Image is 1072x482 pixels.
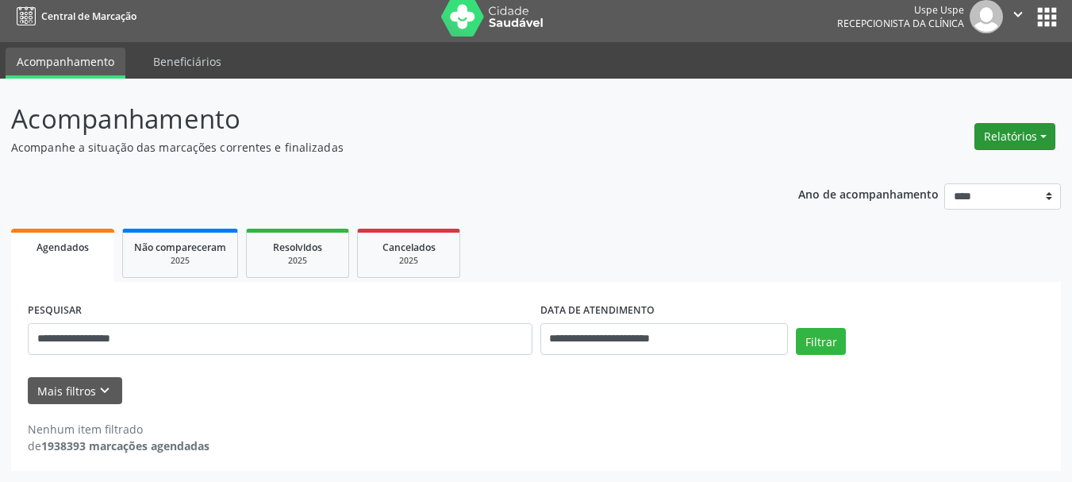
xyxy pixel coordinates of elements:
div: 2025 [258,255,337,267]
a: Acompanhamento [6,48,125,79]
div: de [28,438,209,454]
label: PESQUISAR [28,299,82,323]
a: Central de Marcação [11,3,136,29]
span: Cancelados [382,241,436,254]
strong: 1938393 marcações agendadas [41,438,209,453]
a: Beneficiários [142,48,232,75]
div: 2025 [369,255,448,267]
div: Uspe Uspe [837,3,964,17]
p: Ano de acompanhamento [798,183,939,203]
span: Não compareceram [134,241,226,254]
i:  [1009,6,1027,23]
div: Nenhum item filtrado [28,421,209,438]
button: apps [1033,3,1061,31]
span: Resolvidos [273,241,322,254]
div: 2025 [134,255,226,267]
button: Relatórios [974,123,1055,150]
p: Acompanhamento [11,99,746,139]
span: Central de Marcação [41,10,136,23]
button: Mais filtroskeyboard_arrow_down [28,377,122,405]
button: Filtrar [796,328,846,355]
label: DATA DE ATENDIMENTO [540,299,655,323]
span: Recepcionista da clínica [837,17,964,30]
span: Agendados [37,241,89,254]
p: Acompanhe a situação das marcações correntes e finalizadas [11,139,746,156]
i: keyboard_arrow_down [96,382,113,399]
